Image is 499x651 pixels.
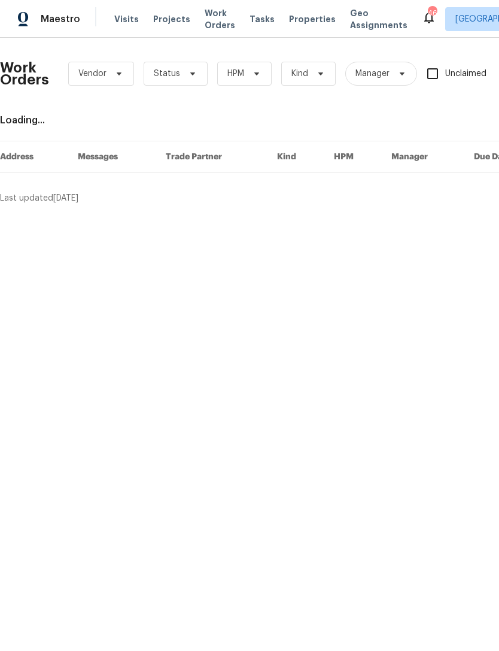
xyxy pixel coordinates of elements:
span: Kind [291,68,308,80]
span: Status [154,68,180,80]
span: HPM [227,68,244,80]
span: [DATE] [53,194,78,202]
div: 46 [428,7,436,19]
span: Manager [355,68,390,80]
th: Manager [382,141,464,173]
span: Geo Assignments [350,7,407,31]
th: Kind [267,141,324,173]
span: Vendor [78,68,107,80]
span: Maestro [41,13,80,25]
span: Visits [114,13,139,25]
span: Tasks [250,15,275,23]
th: Messages [68,141,156,173]
th: Trade Partner [156,141,268,173]
span: Properties [289,13,336,25]
span: Projects [153,13,190,25]
span: Unclaimed [445,68,486,80]
span: Work Orders [205,7,235,31]
th: HPM [324,141,382,173]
